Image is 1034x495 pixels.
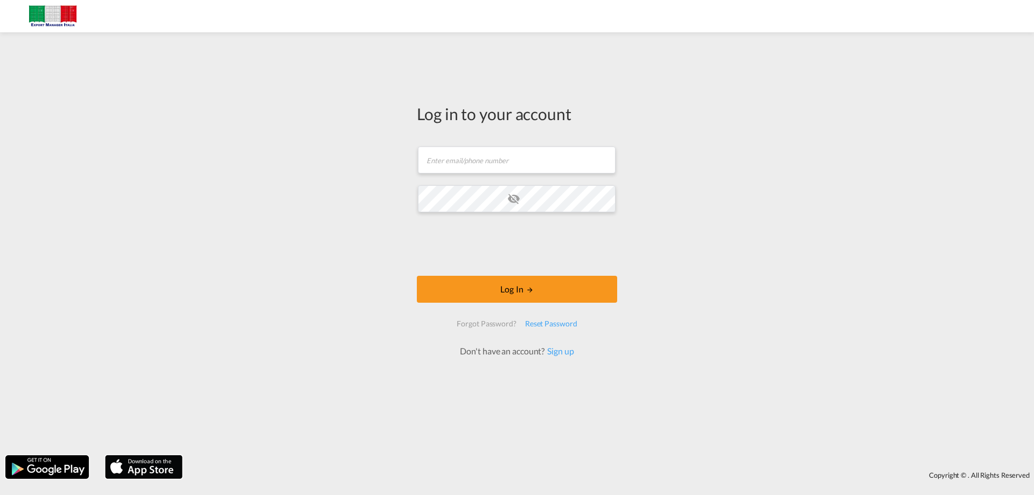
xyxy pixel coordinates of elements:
a: Sign up [544,346,574,356]
img: google.png [4,454,90,480]
iframe: reCAPTCHA [435,223,599,265]
div: Copyright © . All Rights Reserved [188,466,1034,484]
button: LOGIN [417,276,617,303]
div: Don't have an account? [448,345,585,357]
div: Reset Password [521,314,582,333]
div: Log in to your account [417,102,617,125]
div: Forgot Password? [452,314,520,333]
img: 51022700b14f11efa3148557e262d94e.jpg [16,4,89,29]
input: Enter email/phone number [418,147,616,173]
md-icon: icon-eye-off [507,192,520,205]
img: apple.png [104,454,184,480]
